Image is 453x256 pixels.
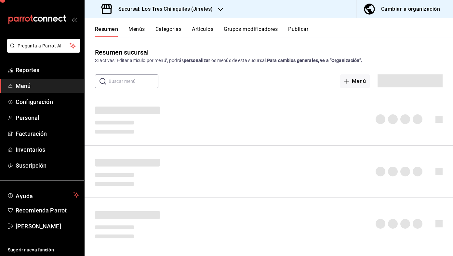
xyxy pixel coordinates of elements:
[72,17,77,22] button: open_drawer_menu
[5,47,80,54] a: Pregunta a Parrot AI
[16,145,79,154] span: Inventarios
[95,47,149,57] div: Resumen sucursal
[8,247,79,253] span: Sugerir nueva función
[184,58,210,63] strong: personalizar
[16,66,79,74] span: Reportes
[16,97,79,106] span: Configuración
[224,26,278,37] button: Grupos modificadores
[18,43,70,49] span: Pregunta a Parrot AI
[288,26,308,37] button: Publicar
[16,161,79,170] span: Suscripción
[113,5,213,13] h3: Sucursal: Los Tres Chilaquiles (Jinetes)
[95,57,443,64] div: Si activas ‘Editar artículo por menú’, podrás los menús de esta sucursal.
[16,129,79,138] span: Facturación
[16,113,79,122] span: Personal
[16,82,79,90] span: Menú
[95,26,118,37] button: Resumen
[192,26,213,37] button: Artículos
[267,58,362,63] strong: Para cambios generales, ve a “Organización”.
[381,5,440,14] div: Cambiar a organización
[340,74,370,88] button: Menú
[128,26,145,37] button: Menús
[16,191,71,199] span: Ayuda
[155,26,182,37] button: Categorías
[16,206,79,215] span: Recomienda Parrot
[109,75,158,88] input: Buscar menú
[7,39,80,53] button: Pregunta a Parrot AI
[16,222,79,231] span: [PERSON_NAME]
[95,26,453,37] div: navigation tabs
